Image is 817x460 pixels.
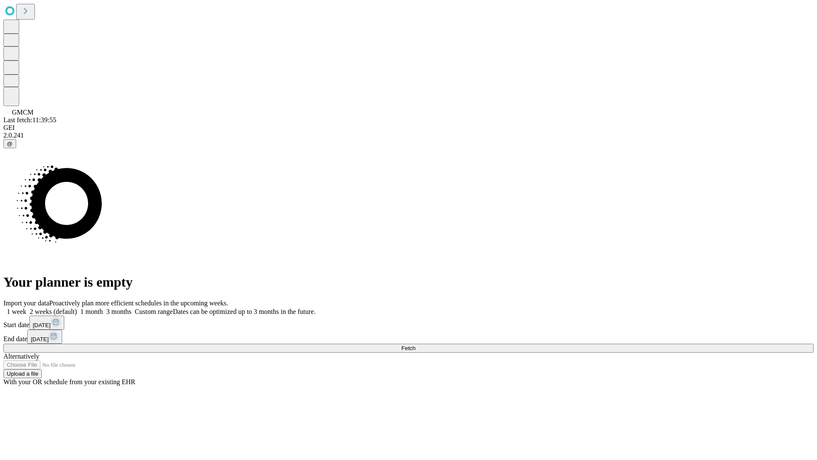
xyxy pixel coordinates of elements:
[3,132,814,139] div: 2.0.241
[7,141,13,147] span: @
[33,322,51,328] span: [DATE]
[49,299,228,307] span: Proactively plan more efficient schedules in the upcoming weeks.
[27,330,62,344] button: [DATE]
[3,369,42,378] button: Upload a file
[3,330,814,344] div: End date
[30,308,77,315] span: 2 weeks (default)
[7,308,26,315] span: 1 week
[80,308,103,315] span: 1 month
[3,353,39,360] span: Alternatively
[3,299,49,307] span: Import your data
[3,116,56,124] span: Last fetch: 11:39:55
[3,378,135,385] span: With your OR schedule from your existing EHR
[3,316,814,330] div: Start date
[401,345,415,351] span: Fetch
[31,336,49,342] span: [DATE]
[135,308,173,315] span: Custom range
[173,308,315,315] span: Dates can be optimized up to 3 months in the future.
[106,308,131,315] span: 3 months
[3,274,814,290] h1: Your planner is empty
[3,344,814,353] button: Fetch
[3,124,814,132] div: GEI
[3,139,16,148] button: @
[29,316,64,330] button: [DATE]
[12,109,34,116] span: GMCM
